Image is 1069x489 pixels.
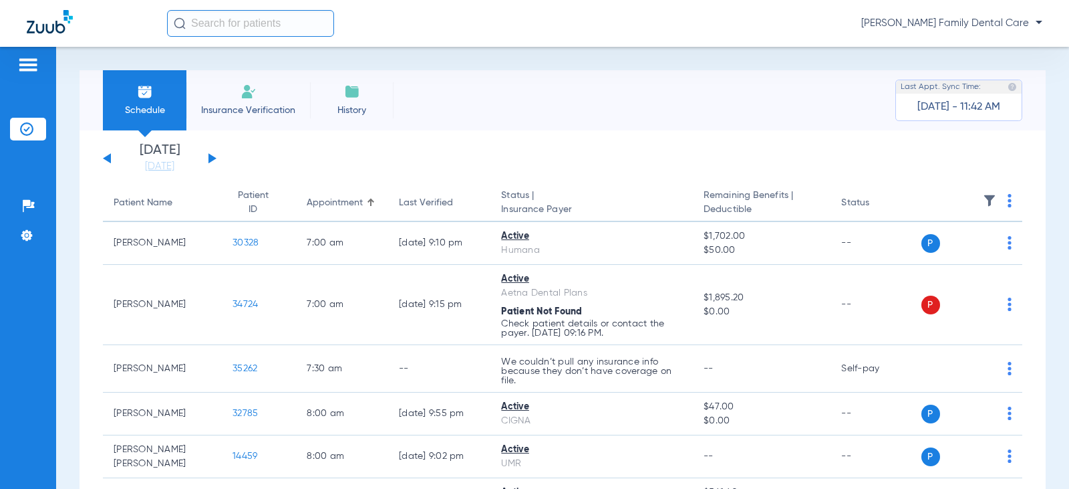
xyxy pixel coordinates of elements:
span: Patient Not Found [501,307,582,316]
span: 30328 [233,238,259,248]
span: 14459 [233,452,257,461]
span: -- [704,364,714,373]
div: Active [501,400,682,414]
img: Schedule [137,84,153,100]
td: -- [830,222,921,265]
td: [DATE] 9:15 PM [388,265,490,345]
div: Patient ID [233,189,285,217]
div: Patient ID [233,189,273,217]
p: Check patient details or contact the payer. [DATE] 09:16 PM. [501,319,682,338]
div: Active [501,272,682,286]
span: $1,895.20 [704,291,820,305]
td: [PERSON_NAME] [103,265,222,345]
div: Patient Name [114,196,172,210]
img: group-dot-blue.svg [1008,236,1012,250]
td: 8:00 AM [296,435,388,478]
img: group-dot-blue.svg [1008,407,1012,420]
img: filter.svg [983,194,996,207]
span: [PERSON_NAME] Family Dental Care [861,17,1042,30]
span: Schedule [113,104,176,117]
img: hamburger-icon [17,57,39,73]
td: -- [830,435,921,478]
div: Appointment [307,196,377,210]
td: 7:00 AM [296,265,388,345]
span: $1,702.00 [704,229,820,243]
span: P [921,234,940,253]
div: Last Verified [399,196,453,210]
img: Zuub Logo [27,10,73,33]
span: [DATE] - 11:42 AM [917,100,1000,114]
th: Status | [490,185,693,222]
span: Deductible [704,203,820,217]
div: Appointment [307,196,363,210]
td: [DATE] 9:02 PM [388,435,490,478]
td: 7:00 AM [296,222,388,265]
span: Insurance Verification [196,104,300,117]
td: [DATE] 9:55 PM [388,393,490,435]
span: $0.00 [704,305,820,319]
div: CIGNA [501,414,682,428]
span: 35262 [233,364,257,373]
img: History [344,84,360,100]
div: Active [501,443,682,457]
span: -- [704,452,714,461]
p: We couldn’t pull any insurance info because they don’t have coverage on file. [501,357,682,385]
td: -- [830,393,921,435]
td: [DATE] 9:10 PM [388,222,490,265]
img: group-dot-blue.svg [1008,450,1012,463]
span: History [320,104,384,117]
img: last sync help info [1008,82,1017,92]
input: Search for patients [167,10,334,37]
span: 34724 [233,300,258,309]
span: P [921,448,940,466]
span: $50.00 [704,243,820,258]
div: UMR [501,457,682,471]
a: [DATE] [120,160,200,173]
td: 7:30 AM [296,345,388,393]
div: Aetna Dental Plans [501,286,682,300]
img: group-dot-blue.svg [1008,298,1012,311]
div: Humana [501,243,682,258]
td: [PERSON_NAME] [PERSON_NAME] [103,435,222,478]
div: Active [501,229,682,243]
td: 8:00 AM [296,393,388,435]
span: Last Appt. Sync Time: [901,80,981,94]
span: P [921,296,940,314]
span: 32785 [233,409,258,418]
li: [DATE] [120,144,200,173]
span: $47.00 [704,400,820,414]
img: group-dot-blue.svg [1008,362,1012,375]
img: group-dot-blue.svg [1008,194,1012,207]
th: Status [830,185,921,222]
div: Last Verified [399,196,480,210]
span: Insurance Payer [501,203,682,217]
img: Search Icon [174,17,186,29]
th: Remaining Benefits | [693,185,830,222]
td: -- [830,265,921,345]
td: Self-pay [830,345,921,393]
img: Manual Insurance Verification [241,84,257,100]
span: P [921,405,940,423]
td: -- [388,345,490,393]
td: [PERSON_NAME] [103,222,222,265]
span: $0.00 [704,414,820,428]
td: [PERSON_NAME] [103,393,222,435]
td: [PERSON_NAME] [103,345,222,393]
div: Patient Name [114,196,211,210]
